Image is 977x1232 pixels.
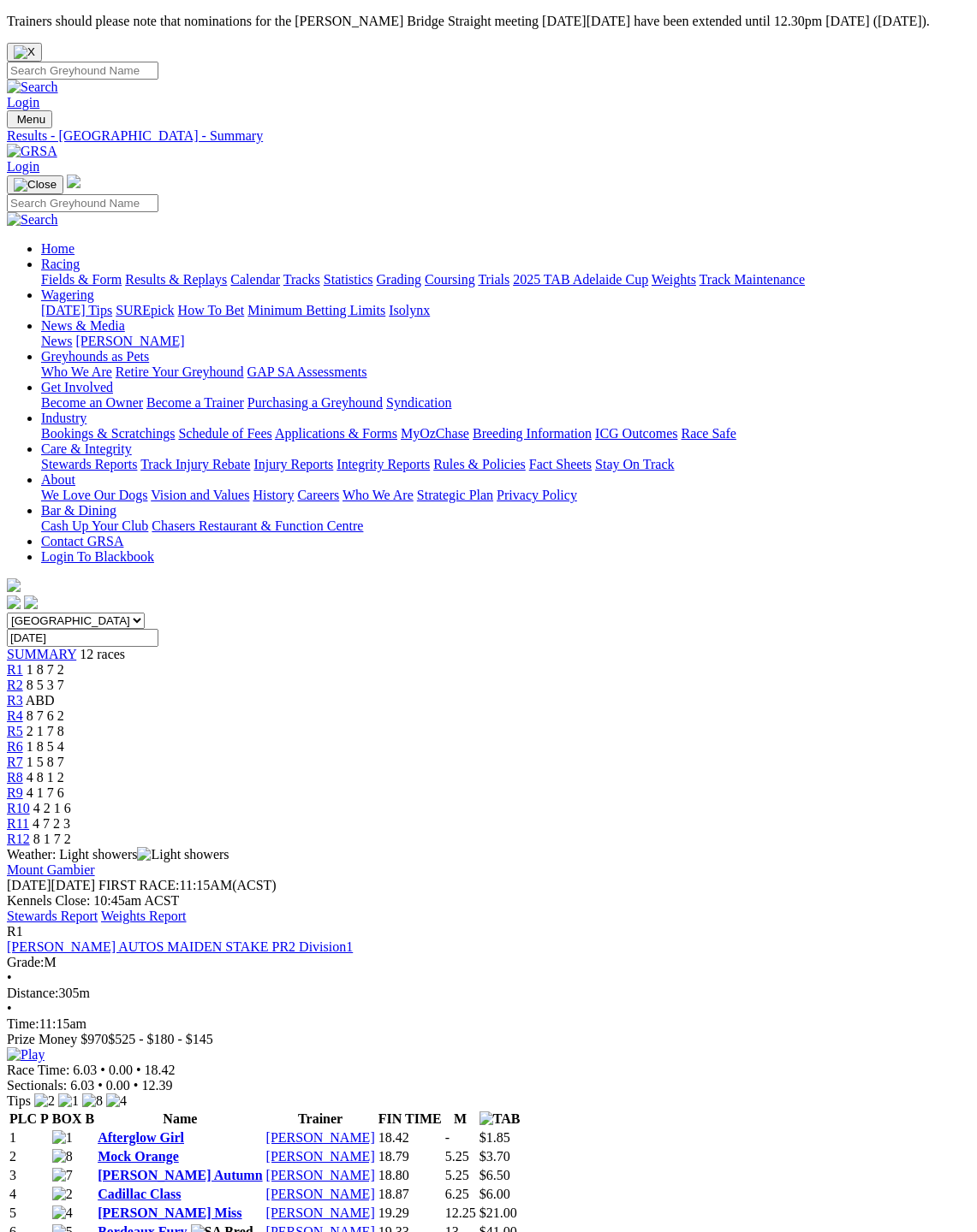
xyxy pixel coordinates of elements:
[253,488,294,502] a: History
[137,847,229,862] img: Light showers
[33,801,71,815] span: 4 2 1 6
[52,1168,73,1183] img: 7
[595,426,677,441] a: ICG Outcomes
[7,924,23,939] span: R1
[41,334,970,349] div: News & Media
[445,1168,469,1182] text: 5.25
[41,457,970,472] div: Care & Integrity
[7,755,23,769] a: R7
[7,1016,39,1031] span: Time:
[41,549,154,564] a: Login To Blackbook
[27,755,64,769] span: 1 5 8 7
[82,1093,103,1109] img: 8
[58,1093,79,1109] img: 1
[7,909,98,923] a: Stewards Report
[478,272,509,287] a: Trials
[27,785,64,800] span: 4 1 7 6
[445,1205,476,1220] text: 12.25
[116,303,174,317] a: SUREpick
[9,1205,50,1222] td: 5
[75,334,184,348] a: [PERSON_NAME]
[480,1149,510,1164] span: $3.70
[14,178,57,192] img: Close
[9,1129,50,1146] td: 1
[7,801,30,815] a: R10
[529,457,592,471] a: Fact Sheets
[109,1063,133,1077] span: 0.00
[337,457,430,471] a: Integrity Reports
[27,662,64,677] span: 1 8 7 2
[41,503,116,518] a: Bar & Dining
[7,110,52,128] button: Toggle navigation
[85,1111,94,1126] span: B
[27,708,64,723] span: 8 7 6 2
[151,488,249,502] a: Vision and Values
[7,724,23,738] a: R5
[7,878,95,892] span: [DATE]
[7,770,23,785] span: R8
[41,303,112,317] a: [DATE] Tips
[7,662,23,677] a: R1
[7,678,23,692] a: R2
[24,595,38,609] img: twitter.svg
[14,45,35,59] img: X
[266,1168,375,1182] a: [PERSON_NAME]
[7,144,57,159] img: GRSA
[7,629,158,647] input: Select date
[146,395,244,410] a: Become a Trainer
[7,986,58,1000] span: Distance:
[141,1078,172,1093] span: 12.39
[41,411,86,425] a: Industry
[178,303,245,317] a: How To Bet
[7,647,76,661] a: SUMMARY
[41,518,148,533] a: Cash Up Your Club
[7,986,970,1001] div: 305m
[98,1149,179,1164] a: Mock Orange
[41,241,74,256] a: Home
[265,1111,376,1128] th: Trainer
[7,95,39,110] a: Login
[33,832,71,846] span: 8 1 7 2
[378,1129,443,1146] td: 18.42
[7,832,30,846] a: R12
[145,1063,176,1077] span: 18.42
[100,1063,105,1077] span: •
[41,534,123,548] a: Contact GRSA
[41,272,970,287] div: Racing
[7,1001,12,1016] span: •
[7,847,229,862] span: Weather: Light showers
[7,43,42,62] button: Close
[378,1186,443,1203] td: 18.87
[247,303,385,317] a: Minimum Betting Limits
[343,488,414,502] a: Who We Are
[134,1078,139,1093] span: •
[125,272,227,287] a: Results & Replays
[136,1063,141,1077] span: •
[7,862,95,877] a: Mount Gambier
[41,364,970,380] div: Greyhounds as Pets
[473,426,592,441] a: Breeding Information
[41,272,122,287] a: Fields & Form
[41,518,970,534] div: Bar & Dining
[445,1149,469,1164] text: 5.25
[266,1205,375,1220] a: [PERSON_NAME]
[230,272,280,287] a: Calendar
[247,395,383,410] a: Purchasing a Greyhound
[27,724,64,738] span: 2 1 7 8
[266,1130,375,1145] a: [PERSON_NAME]
[513,272,648,287] a: 2025 TAB Adelaide Cup
[444,1111,477,1128] th: M
[480,1130,510,1145] span: $1.85
[52,1187,73,1202] img: 2
[7,970,12,985] span: •
[7,693,23,708] a: R3
[40,1111,49,1126] span: P
[97,1111,263,1128] th: Name
[41,303,970,318] div: Wagering
[497,488,577,502] a: Privacy Policy
[9,1186,50,1203] td: 4
[480,1168,510,1182] span: $6.50
[7,128,970,144] div: Results - [GEOGRAPHIC_DATA] - Summary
